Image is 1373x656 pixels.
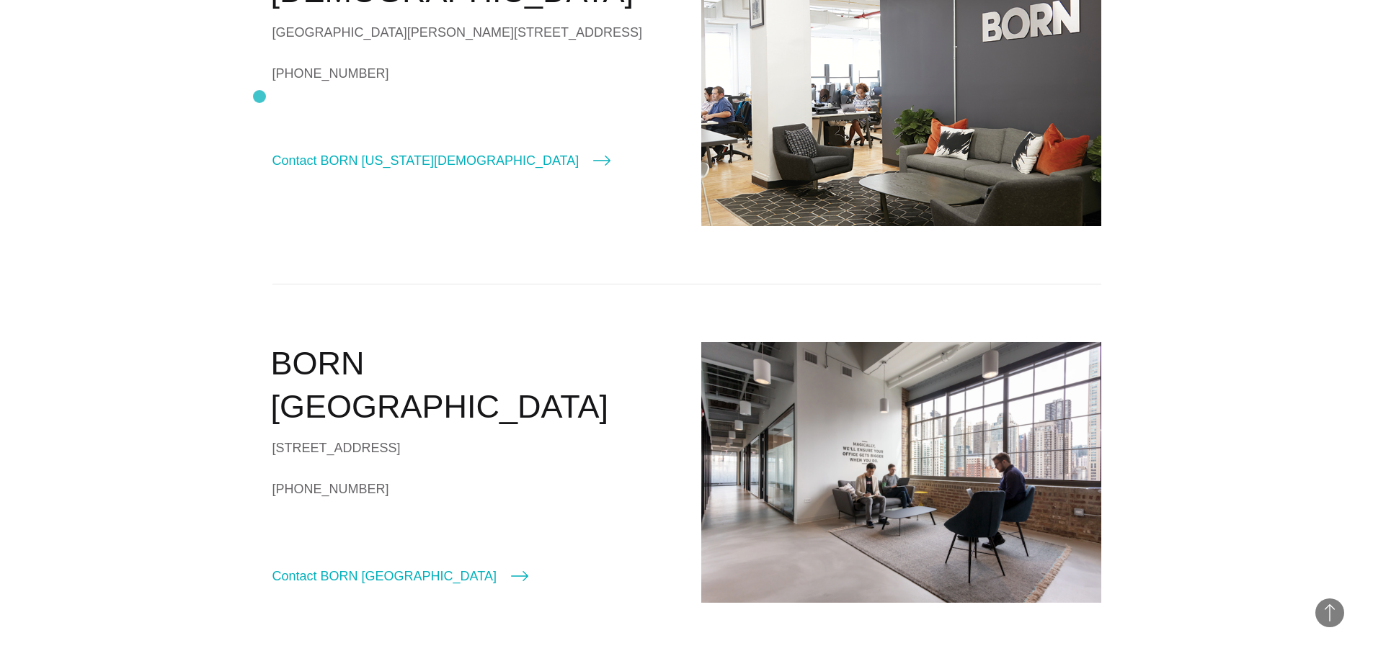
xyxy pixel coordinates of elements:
[272,437,672,459] div: [STREET_ADDRESS]
[272,566,528,586] a: Contact BORN [GEOGRAPHIC_DATA]
[1315,598,1344,627] button: Back to Top
[272,150,611,171] a: Contact BORN [US_STATE][DEMOGRAPHIC_DATA]
[271,342,672,429] h2: BORN [GEOGRAPHIC_DATA]
[272,22,672,43] div: [GEOGRAPHIC_DATA][PERSON_NAME][STREET_ADDRESS]
[272,63,672,84] a: [PHONE_NUMBER]
[272,478,672,500] a: [PHONE_NUMBER]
